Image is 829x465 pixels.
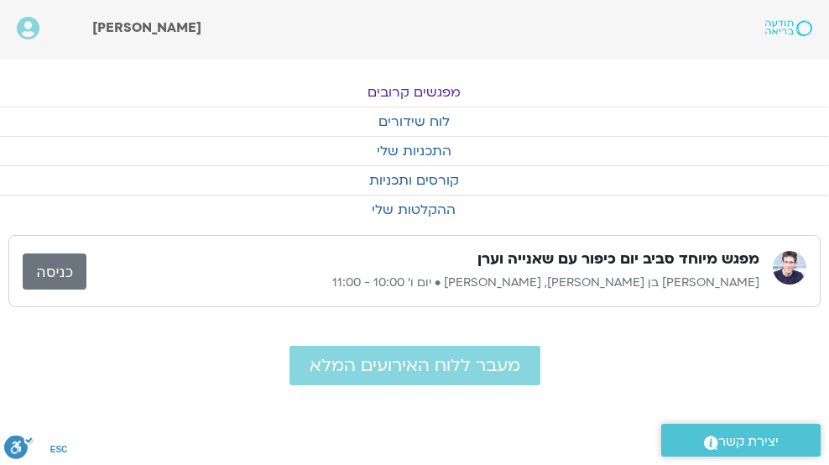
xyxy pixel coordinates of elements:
span: [PERSON_NAME] [92,18,201,37]
a: יצירת קשר [661,424,821,457]
span: מעבר ללוח האירועים המלא [310,356,520,375]
a: מעבר ללוח האירועים המלא [289,346,540,385]
p: [PERSON_NAME] בן [PERSON_NAME], [PERSON_NAME] • יום ו׳ 10:00 - 11:00 [86,273,759,293]
a: כניסה [23,253,86,290]
span: יצירת קשר [718,431,779,453]
img: שאנייה כהן בן חיים, ערן טייכר [773,251,806,285]
h3: מפגש מיוחד סביב יום כיפור עם שאנייה וערן [477,249,759,269]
